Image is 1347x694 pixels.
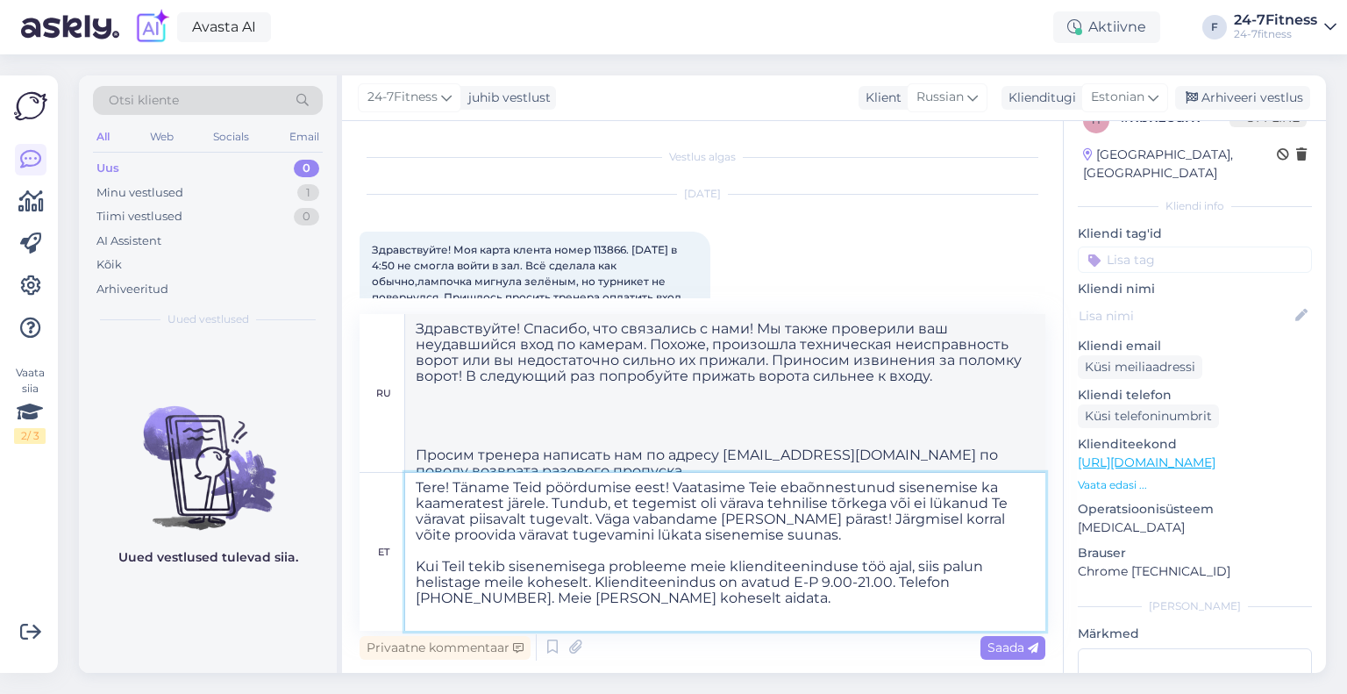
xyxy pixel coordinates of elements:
[294,160,319,177] div: 0
[372,243,687,319] span: Здравствуйте! Моя карта клента номер 113866. [DATE] в 4:50 не смогла войти в зал. Всё сделала как...
[1078,435,1312,454] p: Klienditeekond
[1001,89,1076,107] div: Klienditugi
[367,88,438,107] span: 24-7Fitness
[96,233,161,250] div: AI Assistent
[1078,477,1312,493] p: Vaata edasi ...
[1078,225,1312,243] p: Kliendi tag'id
[376,378,391,408] div: ru
[1078,386,1312,404] p: Kliendi telefon
[1078,519,1312,537] p: [MEDICAL_DATA]
[1078,280,1312,298] p: Kliendi nimi
[1078,500,1312,519] p: Operatsioonisüsteem
[109,91,179,110] span: Otsi kliente
[1175,86,1310,110] div: Arhiveeri vestlus
[916,88,964,107] span: Russian
[96,184,183,202] div: Minu vestlused
[1234,13,1336,41] a: 24-7Fitness24-7fitness
[1078,562,1312,581] p: Chrome [TECHNICAL_ID]
[1079,306,1292,326] input: Lisa nimi
[1078,247,1312,273] input: Lisa tag
[360,186,1045,202] div: [DATE]
[93,125,113,148] div: All
[405,473,1045,631] textarea: Tere! Täname Teid pöördumise eest! Vaatasime Teie ebaõnnestunud sisenemise ka kaameratest järele....
[1078,198,1312,214] div: Kliendi info
[96,256,122,274] div: Kõik
[1078,404,1219,428] div: Küsi telefoninumbrit
[297,184,319,202] div: 1
[133,9,170,46] img: explore-ai
[1078,544,1312,562] p: Brauser
[96,281,168,298] div: Arhiveeritud
[360,149,1045,165] div: Vestlus algas
[1078,454,1215,470] a: [URL][DOMAIN_NAME]
[378,537,389,567] div: et
[294,208,319,225] div: 0
[118,548,298,567] p: Uued vestlused tulevad siia.
[146,125,177,148] div: Web
[1078,355,1202,379] div: Küsi meiliaadressi
[96,208,182,225] div: Tiimi vestlused
[405,314,1045,472] textarea: Здравствуйте! Спасибо, что связались с нами! Мы также проверили ваш неудавшийся вход по камерам. ...
[1078,625,1312,643] p: Märkmed
[286,125,323,148] div: Email
[96,160,119,177] div: Uus
[859,89,902,107] div: Klient
[1078,337,1312,355] p: Kliendi email
[1053,11,1160,43] div: Aktiivne
[79,375,337,533] img: No chats
[1234,13,1317,27] div: 24-7Fitness
[167,311,249,327] span: Uued vestlused
[14,365,46,444] div: Vaata siia
[987,640,1038,655] span: Saada
[14,89,47,123] img: Askly Logo
[1083,146,1277,182] div: [GEOGRAPHIC_DATA], [GEOGRAPHIC_DATA]
[177,12,271,42] a: Avasta AI
[461,89,551,107] div: juhib vestlust
[1234,27,1317,41] div: 24-7fitness
[14,428,46,444] div: 2 / 3
[360,636,531,660] div: Privaatne kommentaar
[1091,88,1144,107] span: Estonian
[1078,598,1312,614] div: [PERSON_NAME]
[210,125,253,148] div: Socials
[1202,15,1227,39] div: F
